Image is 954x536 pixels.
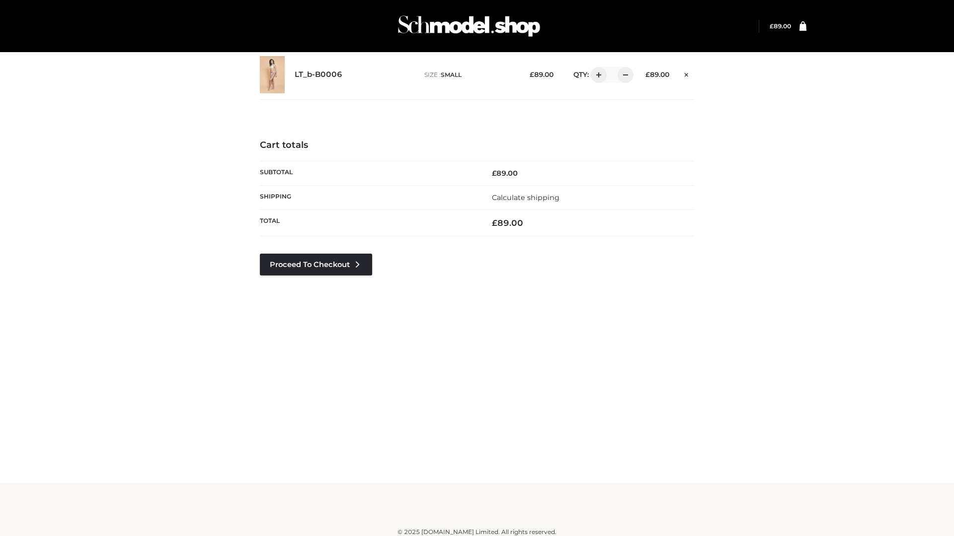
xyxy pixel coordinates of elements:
bdi: 89.00 [492,218,523,228]
bdi: 89.00 [530,70,554,78]
a: Proceed to Checkout [260,254,372,275]
h4: Cart totals [260,140,694,151]
a: LT_b-B0006 [295,70,342,79]
p: size : [424,70,514,79]
a: Calculate shipping [492,193,559,202]
span: SMALL [441,71,462,78]
bdi: 89.00 [492,169,518,178]
img: Schmodel Admin 964 [395,6,544,46]
bdi: 89.00 [645,70,669,78]
span: £ [492,218,497,228]
span: £ [645,70,650,78]
a: Remove this item [679,67,694,80]
th: Subtotal [260,161,477,185]
th: Shipping [260,185,477,209]
span: £ [530,70,534,78]
bdi: 89.00 [770,22,791,30]
span: £ [492,169,496,178]
div: QTY: [563,67,630,83]
a: £89.00 [770,22,791,30]
th: Total [260,210,477,236]
span: £ [770,22,774,30]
